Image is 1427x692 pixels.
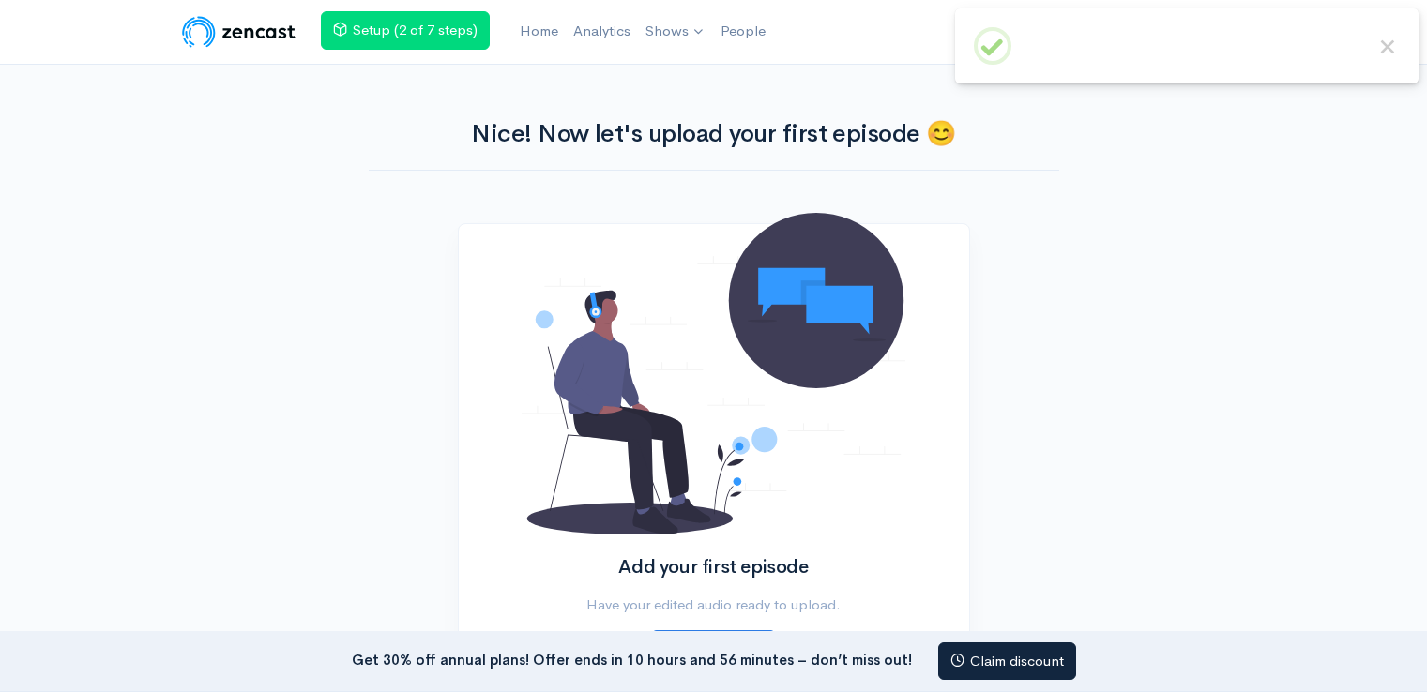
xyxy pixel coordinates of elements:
a: Claim discount [938,642,1076,681]
h1: Nice! Now let's upload your first episode 😊 [369,121,1059,148]
img: No podcasts added [522,213,905,534]
button: Close this dialog [1375,35,1400,59]
a: Home [512,11,566,52]
h2: Add your first episode [522,557,905,578]
a: Shows [638,11,713,53]
a: People [713,11,773,52]
a: Setup (2 of 7 steps) [321,11,490,50]
a: Analytics [566,11,638,52]
strong: Get 30% off annual plans! Offer ends in 10 hours and 56 minutes – don’t miss out! [352,650,912,668]
img: ZenCast Logo [179,13,298,51]
p: Have your edited audio ready to upload. [522,594,905,616]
